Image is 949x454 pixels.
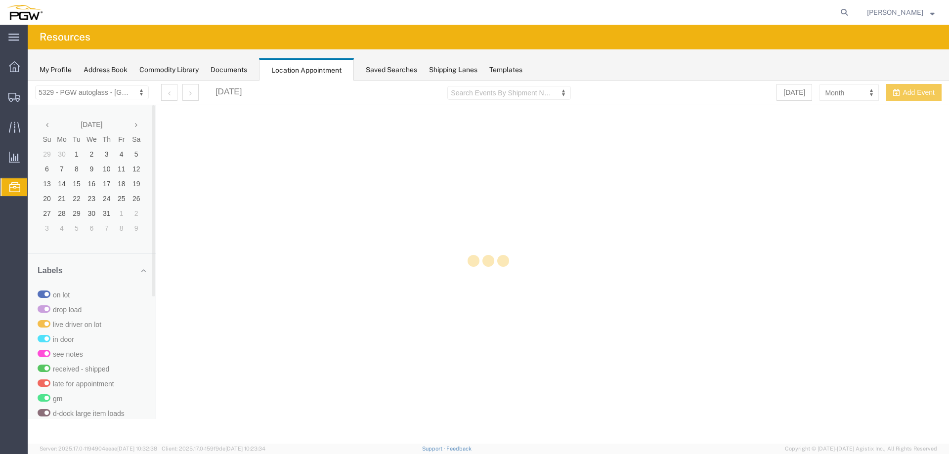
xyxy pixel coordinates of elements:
[785,445,937,453] span: Copyright © [DATE]-[DATE] Agistix Inc., All Rights Reserved
[40,65,72,75] div: My Profile
[429,65,477,75] div: Shipping Lanes
[225,446,265,452] span: [DATE] 10:23:34
[84,65,128,75] div: Address Book
[422,446,447,452] a: Support
[40,25,90,49] h4: Resources
[446,446,472,452] a: Feedback
[867,7,923,18] span: Phillip Thornton
[259,58,354,81] div: Location Appointment
[489,65,522,75] div: Templates
[117,446,157,452] span: [DATE] 10:32:38
[211,65,247,75] div: Documents
[139,65,199,75] div: Commodity Library
[866,6,935,18] button: [PERSON_NAME]
[7,5,43,20] img: logo
[40,446,157,452] span: Server: 2025.17.0-1194904eeae
[366,65,417,75] div: Saved Searches
[162,446,265,452] span: Client: 2025.17.0-159f9de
